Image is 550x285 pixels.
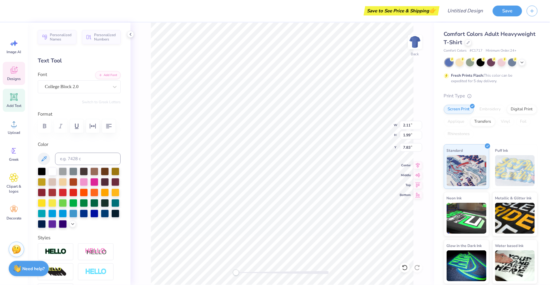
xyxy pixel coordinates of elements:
[495,147,508,154] span: Puff Ink
[400,163,411,168] span: Center
[38,111,121,118] label: Format
[471,117,495,126] div: Transfers
[411,51,419,57] div: Back
[8,130,20,135] span: Upload
[447,147,463,154] span: Standard
[444,30,536,46] span: Comfort Colors Adult Heavyweight T-Shirt
[50,33,73,41] span: Personalized Names
[429,7,436,14] span: 👉
[507,105,537,114] div: Digital Print
[493,6,522,16] button: Save
[4,184,24,194] span: Clipart & logos
[447,242,482,249] span: Glow in the Dark Ink
[38,30,76,44] button: Personalized Names
[38,234,50,241] label: Styles
[451,73,484,78] strong: Fresh Prints Flash:
[495,155,535,186] img: Puff Ink
[451,73,527,84] div: This color can be expedited for 5 day delivery.
[495,203,535,234] img: Metallic & Glitter Ink
[23,266,45,272] strong: Need help?
[233,270,239,276] div: Accessibility label
[444,117,469,126] div: Applique
[400,183,411,188] span: Top
[444,92,538,100] div: Print Type
[470,48,483,53] span: # C1717
[447,195,462,201] span: Neon Ink
[443,5,488,17] input: Untitled Design
[447,250,487,281] img: Glow in the Dark Ink
[400,193,411,198] span: Bottom
[409,36,421,48] img: Back
[9,157,19,162] span: Greek
[38,71,47,78] label: Font
[38,57,121,65] div: Text Tool
[82,100,121,104] button: Switch to Greek Letters
[7,76,21,81] span: Designs
[447,155,487,186] img: Standard
[497,117,514,126] div: Vinyl
[476,105,505,114] div: Embroidery
[444,130,474,139] div: Rhinestones
[444,48,467,53] span: Comfort Colors
[45,267,67,277] img: 3D Illusion
[85,268,107,275] img: Negative Space
[516,117,531,126] div: Foil
[444,105,474,114] div: Screen Print
[447,203,487,234] img: Neon Ink
[7,49,21,54] span: Image AI
[495,242,524,249] span: Water based Ink
[495,250,535,281] img: Water based Ink
[486,48,517,53] span: Minimum Order: 24 +
[82,30,121,44] button: Personalized Numbers
[495,195,532,201] span: Metallic & Glitter Ink
[85,248,107,256] img: Shadow
[6,103,21,108] span: Add Text
[45,248,67,255] img: Stroke
[38,141,121,148] label: Color
[6,216,21,221] span: Decorate
[400,173,411,178] span: Middle
[94,33,117,41] span: Personalized Numbers
[95,71,121,79] button: Add Font
[365,6,438,15] div: Save to See Price & Shipping
[55,153,121,165] input: e.g. 7428 c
